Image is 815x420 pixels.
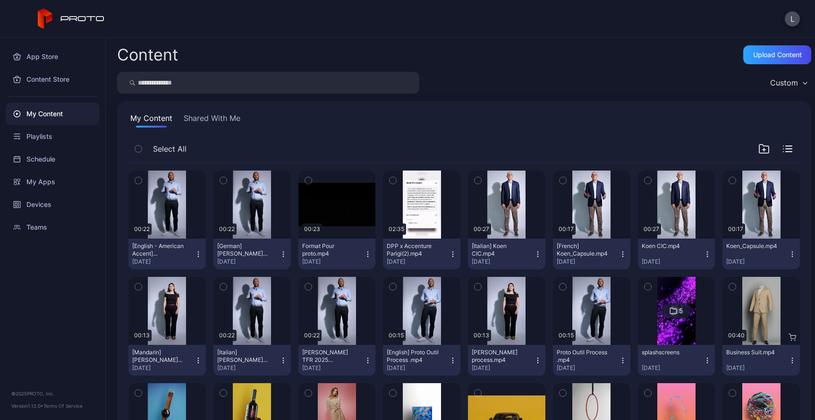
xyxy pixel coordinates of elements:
button: [Mandarin] [PERSON_NAME] process.mp4[DATE] [128,345,206,376]
div: Céline ReInvention process.mp4 [472,349,524,364]
button: [PERSON_NAME] TFR 2025 PROTO(1).mp4[DATE] [298,345,376,376]
div: Business Suit.mp4 [726,349,778,356]
a: App Store [6,45,100,68]
button: [English] Proto Outil Process .mp4[DATE] [383,345,460,376]
div: DPP x Accenture Parigi(2).mp4 [387,242,439,257]
div: [English] Proto Outil Process .mp4 [387,349,439,364]
button: Upload Content [743,45,811,64]
a: Devices [6,193,100,216]
div: [DATE] [217,364,280,372]
div: [DATE] [557,364,619,372]
div: [Italian] Koen CIC.mp4 [472,242,524,257]
div: [DATE] [472,364,534,372]
div: [DATE] [387,364,449,372]
button: L [785,11,800,26]
div: Content [117,47,178,63]
div: [DATE] [472,258,534,266]
a: Schedule [6,148,100,171]
a: Teams [6,216,100,239]
div: [English - American Accent] Lino TFR 2025 PROTO(1).mp4 [132,242,184,257]
div: [DATE] [557,258,619,266]
button: [English - American Accent] [PERSON_NAME] TFR 2025 PROTO(1).mp4[DATE] [128,239,206,269]
a: Terms Of Service [43,403,83,409]
div: [French] Koen_Capsule.mp4 [557,242,609,257]
button: Business Suit.mp4[DATE] [722,345,800,376]
div: [DATE] [302,364,365,372]
button: DPP x Accenture Parigi(2).mp4[DATE] [383,239,460,269]
div: [DATE] [726,364,789,372]
div: [DATE] [387,258,449,266]
div: 5 [679,307,683,315]
button: Shared With Me [182,112,242,128]
button: splashscreens[DATE] [638,345,715,376]
button: [Italian] Koen CIC.mp4[DATE] [468,239,545,269]
button: My Content [128,112,174,128]
div: Koen_Capsule.mp4 [726,242,778,250]
button: [PERSON_NAME] process.mp4[DATE] [468,345,545,376]
a: My Content [6,103,100,125]
div: [DATE] [132,258,195,266]
div: [German] Lino TFR 2025 PROTO(1).mp4 [217,242,269,257]
div: [DATE] [132,364,195,372]
button: Proto Outil Process .mp4[DATE] [553,345,630,376]
div: [DATE] [642,364,704,372]
div: [Mandarin] Céline ReInvention process.mp4 [132,349,184,364]
button: [Italian] [PERSON_NAME] TFR 2025 PROTO(1).mp4[DATE] [213,345,291,376]
button: Koen_Capsule.mp4[DATE] [722,239,800,269]
div: Upload Content [753,51,802,59]
div: [DATE] [642,258,704,266]
button: [German] [PERSON_NAME] TFR 2025 PROTO(1).mp4[DATE] [213,239,291,269]
a: My Apps [6,171,100,193]
div: [DATE] [726,258,789,266]
div: © 2025 PROTO, Inc. [11,390,94,397]
div: splashscreens [642,349,694,356]
a: Playlists [6,125,100,148]
div: Proto Outil Process .mp4 [557,349,609,364]
a: Content Store [6,68,100,91]
span: Select All [153,143,187,154]
div: [DATE] [302,258,365,266]
div: Format Pour proto.mp4 [302,242,354,257]
span: Version 1.12.0 • [11,403,43,409]
button: [French] Koen_Capsule.mp4[DATE] [553,239,630,269]
div: Lino TFR 2025 PROTO(1).mp4 [302,349,354,364]
div: Custom [770,78,798,87]
button: Custom [765,72,811,94]
button: Format Pour proto.mp4[DATE] [298,239,376,269]
div: Koen CIC.mp4 [642,242,694,250]
div: [DATE] [217,258,280,266]
div: [Italian] Lino TFR 2025 PROTO(1).mp4 [217,349,269,364]
button: Koen CIC.mp4[DATE] [638,239,715,269]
